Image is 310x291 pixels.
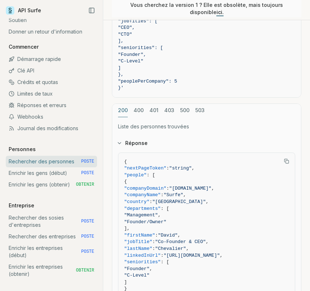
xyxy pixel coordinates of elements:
[118,123,189,129] font: Liste des personnes trouvées
[124,179,127,184] span: {
[124,186,166,191] span: "companyDomain"
[206,239,209,244] span: ,
[76,268,94,273] font: OBTENIR
[149,107,158,113] font: 401
[220,253,223,258] span: ,
[124,253,161,258] span: "linkedInUrl"
[17,91,53,97] font: Limites de taux
[124,172,147,178] span: "people"
[149,199,152,204] span: :
[124,266,149,272] span: "Founder"
[6,76,97,88] a: Crédits et quotas
[86,5,97,16] button: Réduire la barre latérale
[195,107,205,113] font: 503
[124,246,152,251] span: "lastName"
[183,192,186,198] span: ,
[6,14,97,26] a: Soutien
[149,266,152,272] span: ,
[158,233,178,238] span: "David"
[9,245,63,258] font: Enrichir les entreprises (début)
[147,172,155,178] span: : [
[81,171,94,176] font: POSTE
[169,186,211,191] span: "[DOMAIN_NAME]"
[124,239,152,244] span: "jobTitle"
[166,166,169,171] span: :
[124,273,149,278] span: "C-Level"
[124,233,155,238] span: "firstName"
[206,199,209,204] span: ,
[178,233,180,238] span: ,
[17,67,34,74] font: Clé API
[118,107,128,113] font: 200
[9,215,64,228] font: Rechercher des sosies d'entreprises
[6,242,97,261] a: Enrichir les entreprises (début) POSTE
[163,192,183,198] span: "Surfe"
[118,85,124,91] span: }'
[124,159,127,164] span: {
[118,65,121,71] span: ]
[81,234,94,239] font: POSTE
[124,166,166,171] span: "nextPageToken"
[6,5,41,16] a: API Surfe
[124,206,161,211] span: "departments"
[152,239,155,244] span: :
[9,233,76,239] font: Rechercher des entreprises
[118,79,177,84] span: "peoplePerCompany": 5
[6,65,97,76] a: Clé API
[76,182,94,187] font: OBTENIR
[211,186,214,191] span: ,
[6,88,97,100] a: Limites de taux
[155,233,158,238] span: :
[134,107,144,113] font: 400
[9,17,27,23] font: Soutien
[6,26,97,38] a: Donner un retour d'information
[112,134,301,153] button: Réponse
[217,9,224,15] a: ici.
[192,166,195,171] span: ,
[6,212,97,231] a: Rechercher des sosies d'entreprises POSTE
[161,192,163,198] span: :
[6,100,97,111] a: Réponses et erreurs
[118,72,124,77] span: },
[161,206,169,211] span: : [
[6,167,97,179] a: Enrichir les gens (début) POSTE
[186,246,189,251] span: ,
[163,253,220,258] span: "[URL][DOMAIN_NAME]"
[118,18,157,24] span: "jobTitles": [
[118,38,124,44] span: ],
[281,156,292,167] button: Copier le texte
[6,53,97,65] a: Démarrage rapide
[17,79,58,85] font: Crédits et quotas
[9,181,70,188] font: Enrichir les gens (obtenir)
[130,2,283,15] font: Vous cherchez la version 1 ? Elle est obsolète, mais toujours disponible
[18,7,41,13] font: API Surfe
[118,52,146,57] span: "Founder",
[125,140,148,146] font: Réponse
[81,249,94,254] font: POSTE
[6,156,97,167] a: Rechercher des personnes POSTE
[180,107,189,113] font: 500
[17,125,78,131] font: Journal des modifications
[152,246,155,251] span: :
[169,166,192,171] span: "string"
[166,186,169,191] span: :
[9,158,74,164] font: Rechercher des personnes
[155,239,206,244] span: "Co-Founder & CEO"
[81,219,94,224] font: POSTE
[9,170,67,176] font: Enrichir les gens (début)
[158,212,161,218] span: ,
[124,199,149,204] span: "country"
[152,199,206,204] span: "[GEOGRAPHIC_DATA]"
[118,32,132,37] span: "CTO"
[124,212,158,218] span: "Management"
[161,253,163,258] span: :
[118,45,163,50] span: "seniorities": [
[164,107,174,113] font: 403
[6,111,97,123] a: Webhooks
[124,219,166,225] span: "Founder/Owner"
[9,146,36,152] font: Personnes
[17,114,43,120] font: Webhooks
[9,264,63,277] font: Enrichir les entreprises (obtenir)
[118,58,143,64] span: "C-Level"
[9,44,39,50] font: Commencer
